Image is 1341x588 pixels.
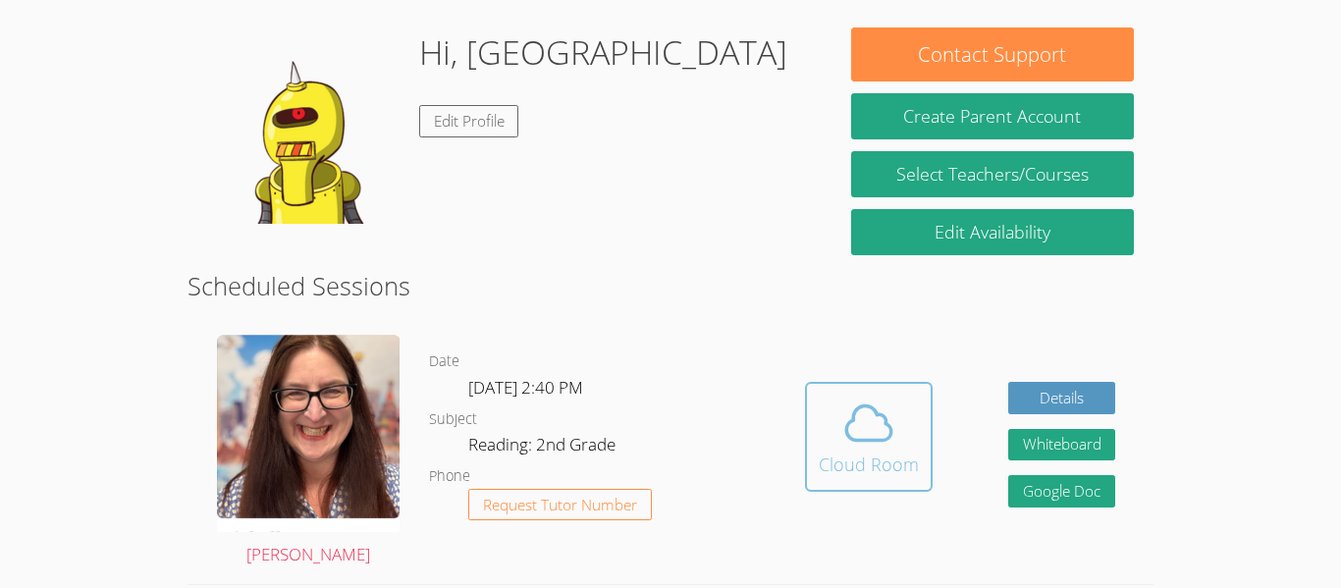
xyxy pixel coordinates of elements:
a: Select Teachers/Courses [851,151,1134,197]
h2: Scheduled Sessions [188,267,1153,304]
dt: Phone [429,464,470,489]
h1: Hi, [GEOGRAPHIC_DATA] [419,27,787,78]
img: default.png [207,27,403,224]
a: Google Doc [1008,475,1116,508]
dd: Reading: 2nd Grade [468,431,619,464]
span: [DATE] 2:40 PM [468,376,583,399]
a: [PERSON_NAME] [217,335,400,568]
button: Cloud Room [805,382,933,492]
button: Create Parent Account [851,93,1134,139]
a: Edit Profile [419,105,519,137]
dt: Subject [429,407,477,432]
dt: Date [429,349,459,374]
img: Screenshot%202025-03-23%20at%207.52.37%E2%80%AFPM.png [217,335,400,532]
span: Request Tutor Number [483,498,637,512]
button: Contact Support [851,27,1134,81]
a: Details [1008,382,1116,414]
button: Request Tutor Number [468,489,652,521]
button: Whiteboard [1008,429,1116,461]
a: Edit Availability [851,209,1134,255]
div: Cloud Room [819,451,919,478]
